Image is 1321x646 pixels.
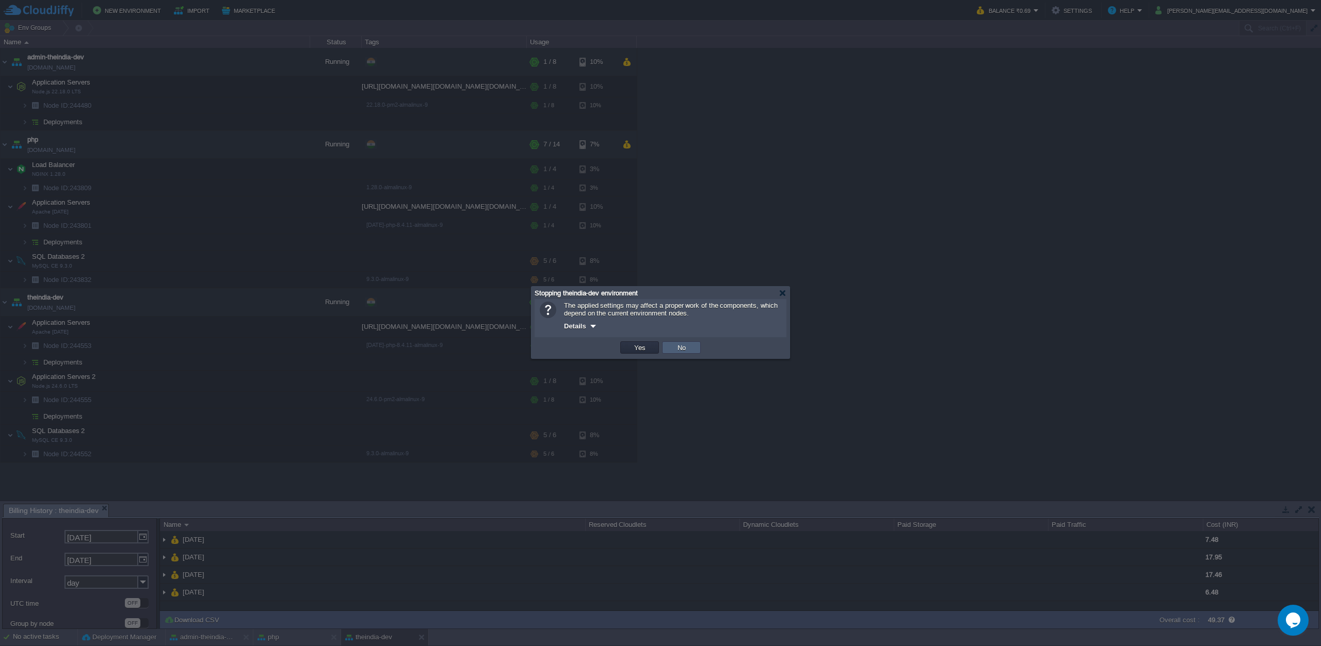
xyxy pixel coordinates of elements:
[631,343,649,352] button: Yes
[564,322,586,330] span: Details
[535,289,638,297] span: Stopping theindia-dev environment
[1278,605,1311,636] iframe: chat widget
[674,343,689,352] button: No
[564,302,778,317] span: The applied settings may affect a proper work of the components, which depend on the current envi...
